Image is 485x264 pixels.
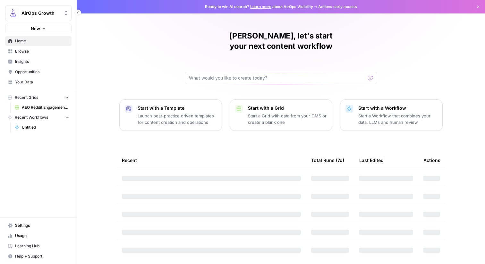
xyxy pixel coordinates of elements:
img: AirOps Growth Logo [7,7,19,19]
button: Help + Support [5,251,72,261]
a: Your Data [5,77,72,87]
span: Recent Grids [15,95,38,100]
p: Start with a Grid [248,105,327,111]
span: Ready to win AI search? about AirOps Visibility [205,4,313,10]
a: Home [5,36,72,46]
span: Opportunities [15,69,69,75]
span: Help + Support [15,253,69,259]
a: AEO Reddit Engagement (1) [12,102,72,113]
span: Insights [15,59,69,64]
span: AEO Reddit Engagement (1) [22,105,69,110]
span: AirOps Growth [21,10,60,16]
button: Workspace: AirOps Growth [5,5,72,21]
a: Learn more [250,4,271,9]
span: Settings [15,223,69,228]
a: Learning Hub [5,241,72,251]
button: Start with a GridStart a Grid with data from your CMS or create a blank one [230,99,332,131]
div: Total Runs (7d) [311,151,344,169]
p: Start with a Template [138,105,217,111]
button: Recent Grids [5,93,72,102]
h1: [PERSON_NAME], let's start your next content workflow [185,31,377,51]
p: Start a Workflow that combines your data, LLMs and human review [358,113,437,125]
button: New [5,24,72,33]
a: Opportunities [5,67,72,77]
button: Start with a WorkflowStart a Workflow that combines your data, LLMs and human review [340,99,443,131]
p: Launch best-practice driven templates for content creation and operations [138,113,217,125]
span: Untitled [22,124,69,130]
button: Recent Workflows [5,113,72,122]
button: Start with a TemplateLaunch best-practice driven templates for content creation and operations [119,99,222,131]
span: New [31,25,40,32]
span: Browse [15,48,69,54]
a: Usage [5,231,72,241]
p: Start with a Workflow [358,105,437,111]
span: Home [15,38,69,44]
span: Learning Hub [15,243,69,249]
p: Start a Grid with data from your CMS or create a blank one [248,113,327,125]
a: Insights [5,56,72,67]
span: Actions early access [318,4,357,10]
div: Last Edited [359,151,384,169]
span: Recent Workflows [15,115,48,120]
span: Usage [15,233,69,239]
span: Your Data [15,79,69,85]
div: Actions [423,151,440,169]
a: Browse [5,46,72,56]
a: Settings [5,220,72,231]
a: Untitled [12,122,72,132]
div: Recent [122,151,301,169]
input: What would you like to create today? [189,75,365,81]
